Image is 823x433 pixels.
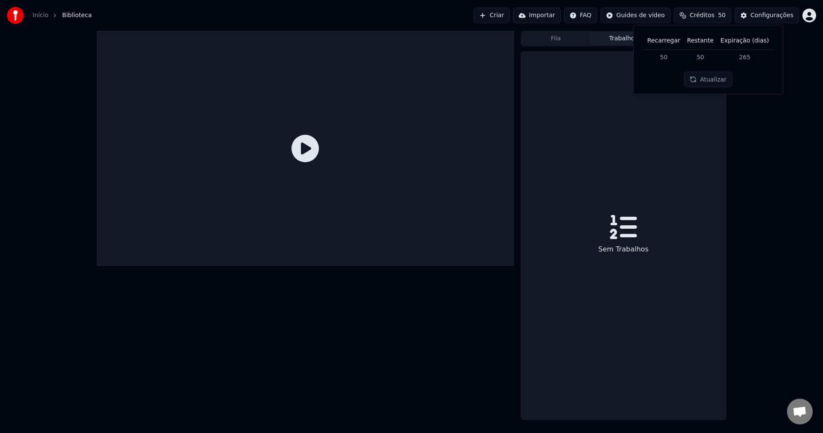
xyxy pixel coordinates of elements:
[674,8,731,23] button: Créditos50
[717,49,772,65] td: 265
[601,8,670,23] button: Guides de vídeo
[564,8,597,23] button: FAQ
[644,32,684,49] th: Recarregar
[690,11,715,20] span: Créditos
[595,241,652,258] div: Sem Trabalhos
[644,49,684,65] td: 50
[513,8,561,23] button: Importar
[33,11,48,20] a: Início
[522,33,590,45] button: Fila
[474,8,510,23] button: Criar
[590,33,658,45] button: Trabalhos
[7,7,24,24] img: youka
[684,32,717,49] th: Restante
[684,49,717,65] td: 50
[717,32,772,49] th: Expiração (dias)
[787,399,813,424] div: Open chat
[33,11,92,20] nav: breadcrumb
[684,72,732,87] button: Atualizar
[751,11,793,20] div: Configurações
[718,11,726,20] span: 50
[62,11,92,20] span: Biblioteca
[735,8,799,23] button: Configurações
